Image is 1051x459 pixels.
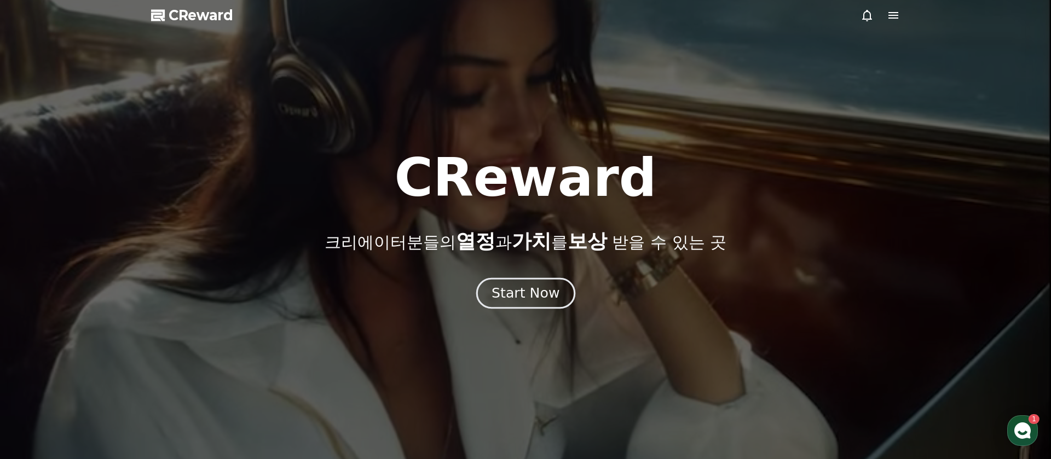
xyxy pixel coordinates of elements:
[34,363,41,372] span: 홈
[512,230,551,252] span: 가치
[568,230,607,252] span: 보상
[456,230,495,252] span: 열정
[111,346,115,355] span: 1
[3,347,72,374] a: 홈
[476,277,575,309] button: Start Now
[394,152,656,204] h1: CReward
[72,347,141,374] a: 1대화
[325,230,726,252] p: 크리에이터분들의 과 를 받을 수 있는 곳
[169,7,233,24] span: CReward
[492,284,559,303] div: Start Now
[141,347,210,374] a: 설정
[478,289,573,300] a: Start Now
[151,7,233,24] a: CReward
[100,364,113,373] span: 대화
[169,363,182,372] span: 설정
